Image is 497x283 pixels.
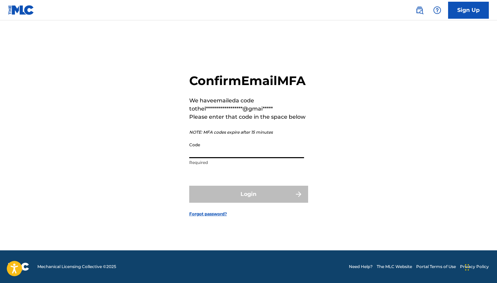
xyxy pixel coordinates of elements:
[189,160,304,166] p: Required
[189,113,308,121] p: Please enter that code in the space below
[189,211,227,217] a: Forgot password?
[463,250,497,283] iframe: Chat Widget
[8,5,34,15] img: MLC Logo
[189,73,308,88] h2: Confirm Email MFA
[448,2,489,19] a: Sign Up
[416,264,456,270] a: Portal Terms of Use
[413,3,426,17] a: Public Search
[465,257,469,278] div: Drag
[433,6,441,14] img: help
[430,3,444,17] div: Help
[8,263,29,271] img: logo
[415,6,424,14] img: search
[349,264,373,270] a: Need Help?
[37,264,116,270] span: Mechanical Licensing Collective © 2025
[189,129,308,135] p: NOTE: MFA codes expire after 15 minutes
[377,264,412,270] a: The MLC Website
[460,264,489,270] a: Privacy Policy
